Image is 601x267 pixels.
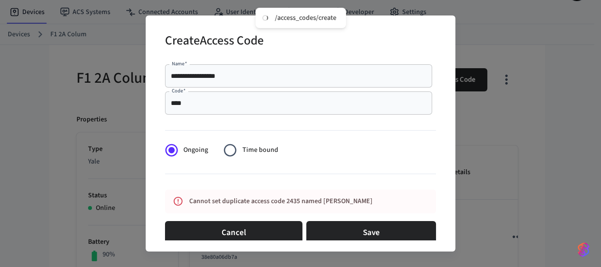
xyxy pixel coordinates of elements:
[189,193,393,210] div: Cannot set duplicate access code 2435 named [PERSON_NAME]
[242,145,278,155] span: Time bound
[578,242,589,257] img: SeamLogoGradient.69752ec5.svg
[172,87,186,94] label: Code
[165,27,264,57] h2: Create Access Code
[183,145,208,155] span: Ongoing
[165,221,302,244] button: Cancel
[275,14,336,22] div: /access_codes/create
[172,60,187,67] label: Name
[306,221,436,244] button: Save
